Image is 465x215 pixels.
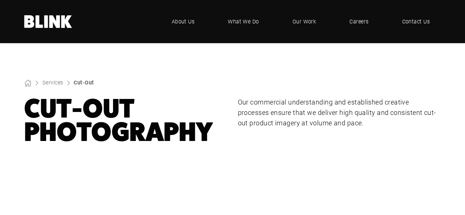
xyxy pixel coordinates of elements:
a: About Us [161,10,206,33]
a: Contact Us [391,10,441,33]
span: Contact Us [402,17,430,26]
a: Careers [338,10,380,33]
a: Our Work [281,10,327,33]
span: What We Do [228,17,259,26]
a: Services [42,79,63,86]
p: Our commercial understanding and established creative processes ensure that we deliver high quali... [238,97,441,128]
a: Home [24,15,72,28]
span: Careers [349,17,368,26]
span: Our Work [293,17,316,26]
h1: Cut-Out Photography [24,97,227,144]
a: What We Do [217,10,270,33]
a: Cut-Out [74,79,94,86]
span: About Us [172,17,195,26]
